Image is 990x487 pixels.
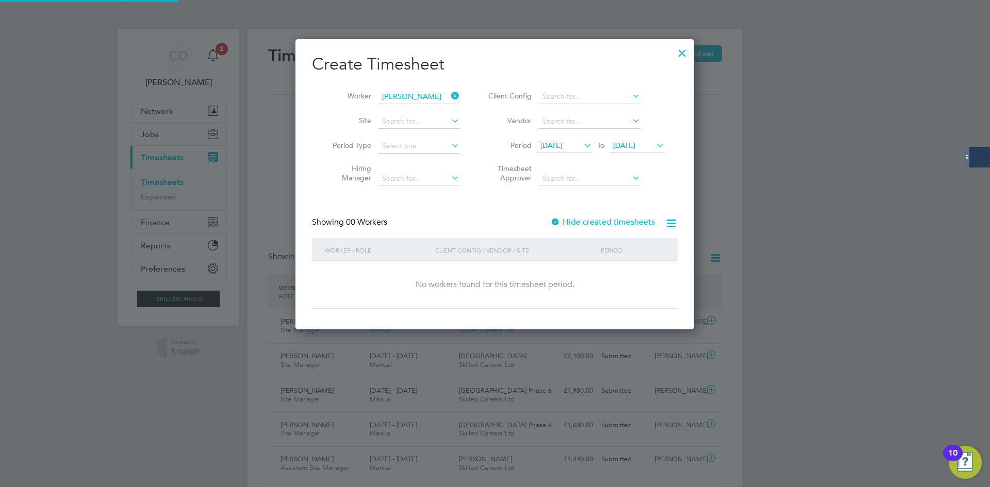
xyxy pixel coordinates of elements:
[594,139,607,152] span: To
[550,217,655,227] label: Hide created timesheets
[613,141,635,150] span: [DATE]
[485,91,532,100] label: Client Config
[378,114,459,129] input: Search for...
[485,164,532,182] label: Timesheet Approver
[378,139,459,154] input: Select one
[346,217,387,227] span: 00 Workers
[598,238,667,262] div: Period
[948,453,958,466] div: 10
[325,164,371,182] label: Hiring Manager
[325,141,371,150] label: Period Type
[378,172,459,186] input: Search for...
[949,446,982,479] button: Open Resource Center, 10 new notifications
[325,91,371,100] label: Worker
[433,238,598,262] div: Client Config / Vendor / Site
[540,141,563,150] span: [DATE]
[312,217,389,228] div: Showing
[539,172,640,186] input: Search for...
[539,114,640,129] input: Search for...
[312,54,678,75] h2: Create Timesheet
[322,238,433,262] div: Worker / Role
[485,141,532,150] label: Period
[378,90,459,104] input: Search for...
[322,279,667,290] div: No workers found for this timesheet period.
[539,90,640,104] input: Search for...
[485,116,532,125] label: Vendor
[325,116,371,125] label: Site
